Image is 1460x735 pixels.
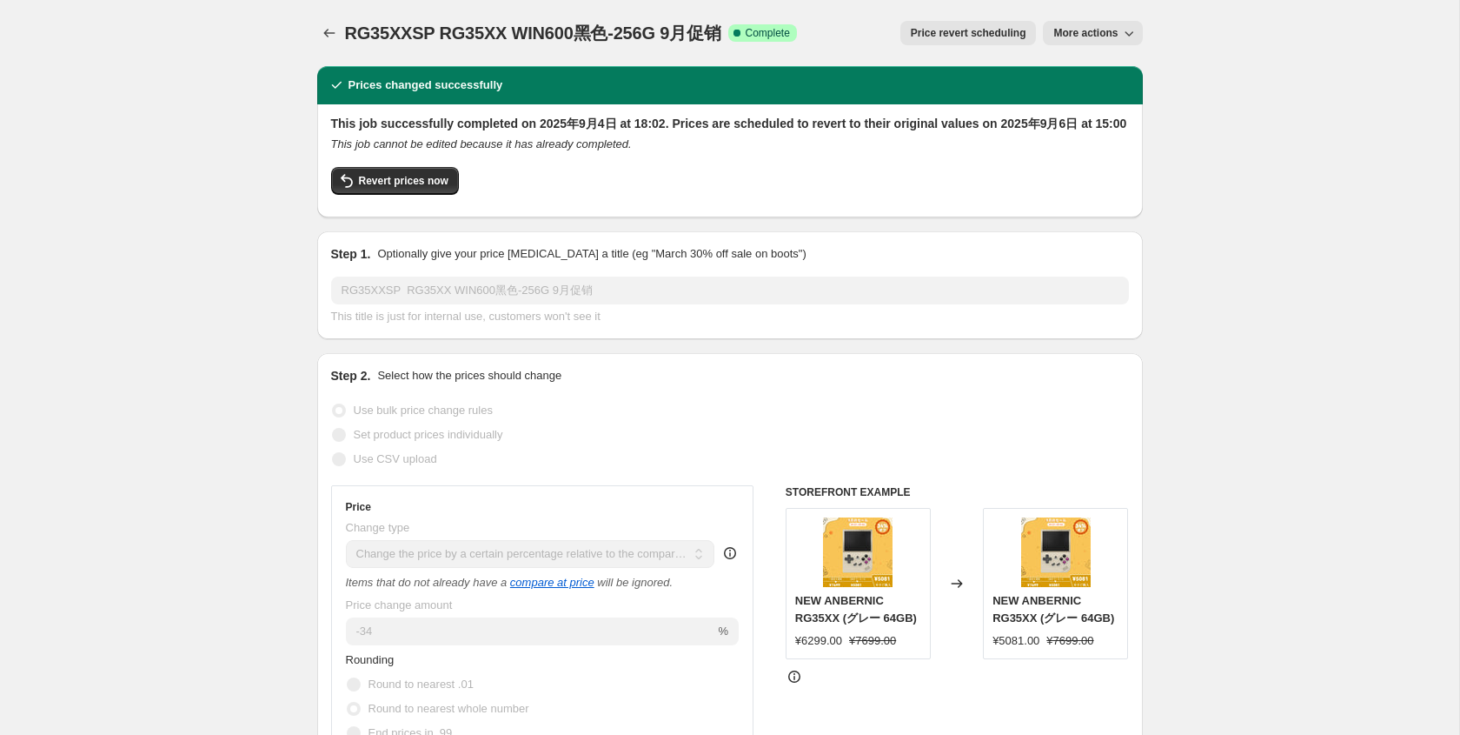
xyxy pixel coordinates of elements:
[354,404,493,417] span: Use bulk price change rules
[1043,21,1142,45] button: More actions
[348,77,503,94] h2: Prices changed successfully
[718,625,728,638] span: %
[331,167,459,195] button: Revert prices now
[346,653,395,666] span: Rounding
[795,632,842,650] div: ¥6299.00
[721,545,739,562] div: help
[331,310,601,323] span: This title is just for internal use, customers won't see it
[1046,632,1093,650] strike: ¥7699.00
[849,632,896,650] strike: ¥7699.00
[346,521,410,534] span: Change type
[823,518,893,587] img: 35XX_041456ad-3383-4aa3-b8b2-75eb0b0a7d11_80x.jpg
[354,452,437,465] span: Use CSV upload
[746,26,790,40] span: Complete
[331,245,371,263] h2: Step 1.
[911,26,1026,40] span: Price revert scheduling
[377,245,806,263] p: Optionally give your price [MEDICAL_DATA] a title (eg "March 30% off sale on boots")
[1053,26,1118,40] span: More actions
[368,678,474,691] span: Round to nearest .01
[795,594,917,625] span: NEW ANBERNIC RG35XX (グレー 64GB)
[331,367,371,384] h2: Step 2.
[331,277,1129,304] input: 30% off holiday sale
[368,702,529,715] span: Round to nearest whole number
[597,576,673,589] i: will be ignored.
[346,598,453,611] span: Price change amount
[346,618,715,645] input: -20
[317,21,342,45] button: Price change jobs
[1021,518,1091,587] img: 35XX_041456ad-3383-4aa3-b8b2-75eb0b0a7d11_80x.jpg
[992,632,1039,650] div: ¥5081.00
[992,594,1114,625] span: NEW ANBERNIC RG35XX (グレー 64GB)
[359,174,448,188] span: Revert prices now
[346,576,508,589] i: Items that do not already have a
[331,115,1129,132] h2: This job successfully completed on 2025年9月4日 at 18:02. Prices are scheduled to revert to their or...
[354,428,503,441] span: Set product prices individually
[346,500,371,514] h3: Price
[377,367,561,384] p: Select how the prices should change
[345,23,721,43] span: RG35XXSP RG35XX WIN600黑色-256G 9月促销
[786,485,1129,499] h6: STOREFRONT EXAMPLE
[900,21,1037,45] button: Price revert scheduling
[331,137,632,150] i: This job cannot be edited because it has already completed.
[510,576,594,589] button: compare at price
